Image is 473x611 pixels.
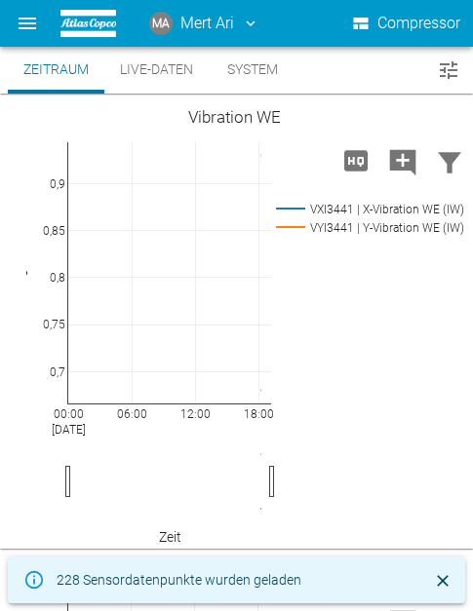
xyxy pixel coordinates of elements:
span: Hohe Auflösung [333,150,379,169]
div: 228 Sensordatenpunkte wurden geladen [57,562,301,597]
button: System [209,47,296,94]
button: mert.ari@atlascopco.com [146,6,262,41]
button: Compressor [349,6,465,41]
button: Kommentar hinzufügen [379,135,426,186]
img: logo [60,10,116,36]
button: toggle drawer [8,4,47,43]
button: Schließen [428,566,457,595]
button: Zeitraum [8,47,104,94]
button: Live-Daten [104,47,209,94]
button: Daten filtern [426,135,473,186]
div: MA [149,12,173,35]
button: Menü umschalten [432,54,465,87]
